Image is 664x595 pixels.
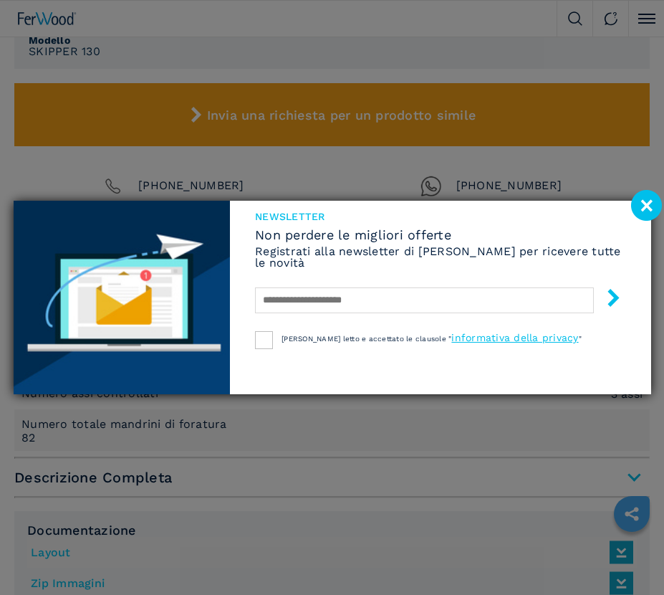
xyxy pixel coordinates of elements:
img: Newsletter image [14,201,231,394]
span: " [579,335,582,343]
button: submit-button [590,283,622,317]
span: NEWSLETTER [255,211,625,222]
h6: Registrati alla newsletter di [PERSON_NAME] per ricevere tutte le novità [255,246,625,269]
a: informativa della privacy [451,332,578,343]
span: Non perdere le migliori offerte [255,229,625,242]
span: [PERSON_NAME] letto e accettato le clausole " [282,335,451,343]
